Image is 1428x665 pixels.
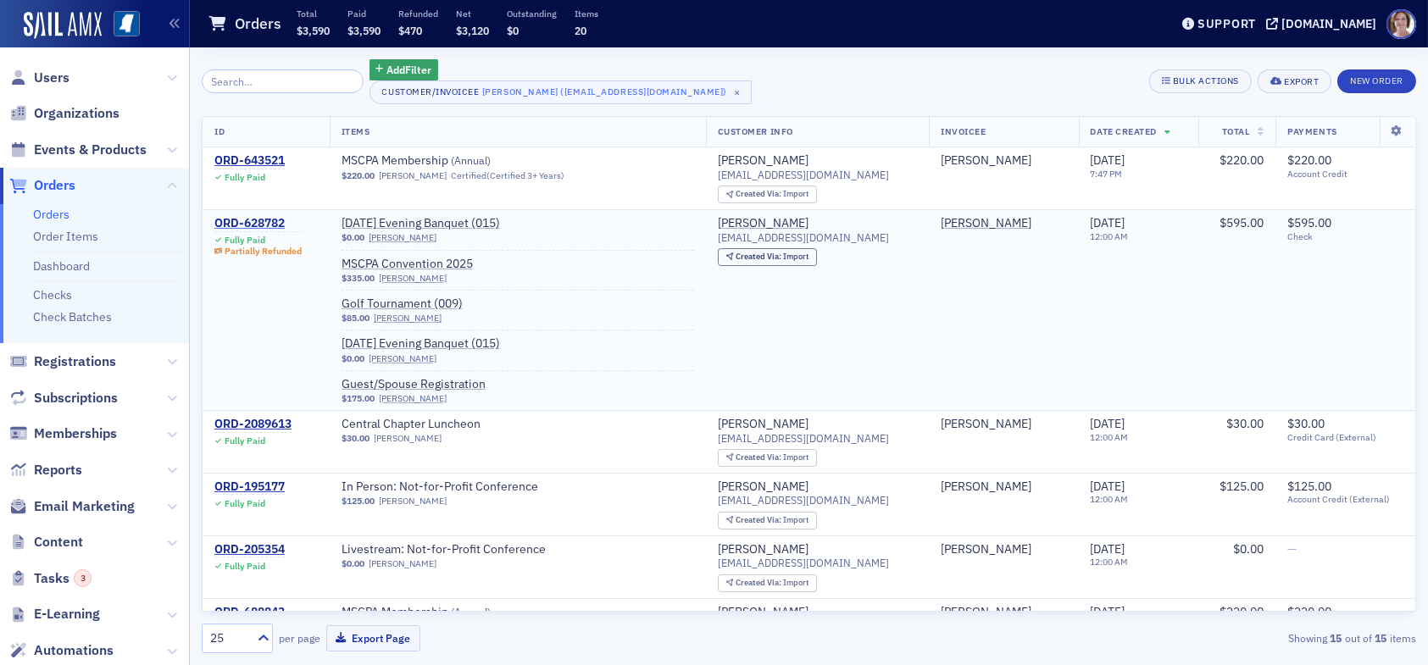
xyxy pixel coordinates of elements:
div: Partially Refunded [225,246,302,257]
span: ( Annual ) [451,605,491,618]
h1: Orders [235,14,281,34]
span: [DATE] [1091,479,1125,494]
div: Fully Paid [225,172,265,183]
span: Subscriptions [34,389,118,407]
span: $220.00 [1220,604,1264,619]
div: [PERSON_NAME] [718,417,808,432]
span: Saturday Evening Banquet (015) [342,216,555,231]
a: New Order [1337,72,1416,87]
a: [PERSON_NAME] [718,542,808,557]
img: SailAMX [114,11,140,37]
div: 3 [74,569,92,587]
a: [PERSON_NAME] [718,153,808,169]
span: Account Credit [1287,169,1403,180]
span: Profile [1386,9,1416,39]
span: Customer Info [718,125,793,137]
div: Support [1197,16,1256,31]
p: Outstanding [507,8,557,19]
span: Maura McDevitt [941,542,1066,557]
span: Items [342,125,370,137]
a: [DATE] Evening Banquet (015) [342,216,555,231]
span: Date Created [1091,125,1157,137]
a: ORD-628782 [214,216,302,231]
div: ORD-643521 [214,153,285,169]
span: Tasks [34,569,92,588]
span: Maura McDevitt [941,153,1066,169]
a: Orders [9,176,75,195]
span: $0 [507,24,519,37]
span: [DATE] [1091,604,1125,619]
button: Bulk Actions [1149,69,1252,93]
span: MSCPA Membership [342,153,555,169]
div: Created Via: Import [718,574,817,592]
span: Maura McDevitt [941,417,1066,432]
label: per page [279,630,320,646]
img: SailAMX [24,12,102,39]
span: $125.00 [1220,479,1264,494]
a: In Person: Not-for-Profit Conference [342,479,555,495]
a: E-Learning [9,605,100,623]
a: [PERSON_NAME] [379,170,447,181]
span: Content [34,533,83,551]
a: [PERSON_NAME] [374,433,442,444]
span: $175.00 [342,393,375,404]
span: [DATE] [1091,416,1125,431]
div: Created Via: Import [718,248,817,266]
span: [DATE] [1091,541,1125,557]
div: Export [1284,77,1319,86]
a: Reports [9,461,82,479]
span: [DATE] [1091,215,1125,230]
span: Registrations [34,352,116,371]
button: New Order [1337,69,1416,93]
a: Dashboard [33,258,90,274]
a: ORD-2089613 [214,417,292,432]
a: Order Items [33,229,98,244]
span: [EMAIL_ADDRESS][DOMAIN_NAME] [718,231,889,244]
a: [PERSON_NAME] [369,232,436,243]
input: Search… [202,69,364,93]
span: × [731,85,746,100]
span: Email Marketing [34,497,135,516]
span: $220.00 [342,170,375,181]
a: [PERSON_NAME] [941,479,1031,495]
p: Net [456,8,489,19]
div: [DOMAIN_NAME] [1281,16,1376,31]
time: 7:47 PM [1091,168,1123,180]
span: ID [214,125,225,137]
span: $470 [398,24,422,37]
span: $3,590 [297,24,330,37]
span: Users [34,69,69,87]
a: ORD-688843 [214,605,285,620]
span: $595.00 [1220,215,1264,230]
button: Customer/Invoicee[PERSON_NAME] ([EMAIL_ADDRESS][DOMAIN_NAME])× [370,80,753,104]
span: $0.00 [1233,541,1264,557]
span: E-Learning [34,605,100,623]
div: Created Via: Import [718,512,817,529]
div: [PERSON_NAME] [718,216,808,231]
span: $125.00 [1287,479,1331,494]
a: Memberships [9,424,117,443]
span: $30.00 [1226,416,1264,431]
span: Total [1222,125,1250,137]
span: Check [1287,231,1403,242]
span: Guest/Spouse Registration [342,377,555,392]
div: Import [736,579,808,588]
span: Created Via : [736,251,783,262]
time: 12:00 AM [1091,556,1129,568]
a: [PERSON_NAME] [718,605,808,620]
div: Fully Paid [225,561,265,572]
div: [PERSON_NAME] ([EMAIL_ADDRESS][DOMAIN_NAME]) [482,83,727,100]
div: [PERSON_NAME] [941,216,1031,231]
a: [DATE] Evening Banquet (015) [342,336,555,352]
div: Fully Paid [225,235,265,246]
div: Certified (Certified 3+ Years) [451,170,564,181]
span: Credit Card (External) [1287,432,1403,443]
span: Maura McDevitt [941,479,1066,495]
span: 20 [575,24,586,37]
a: [PERSON_NAME] [941,542,1031,557]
